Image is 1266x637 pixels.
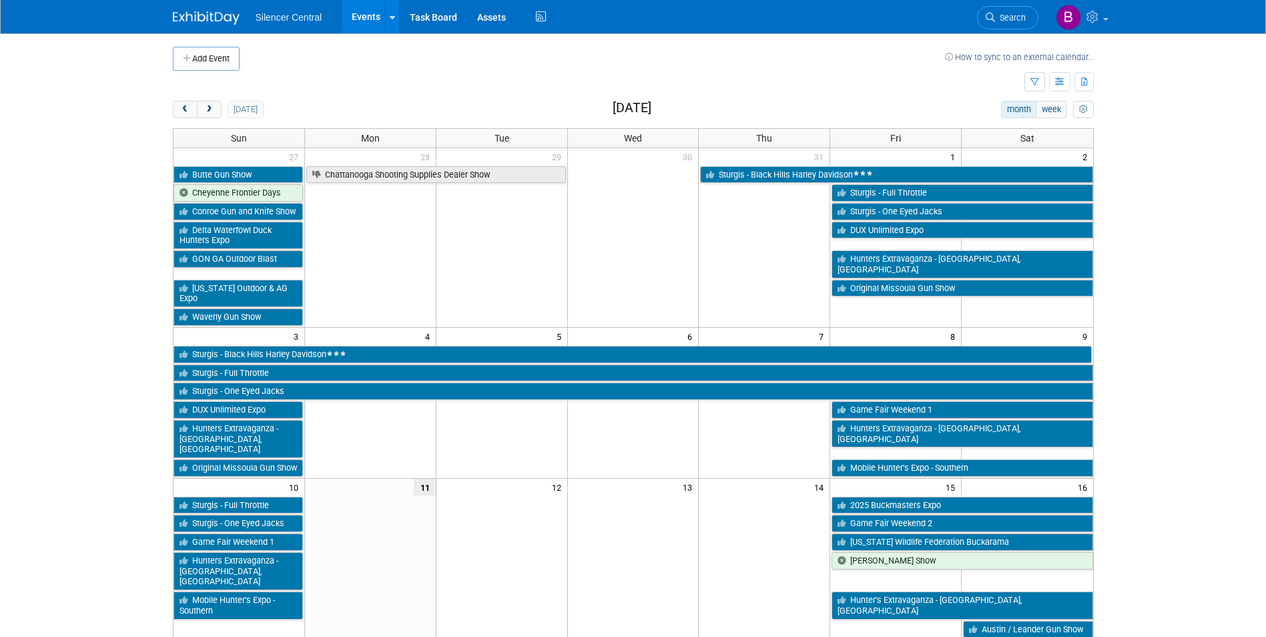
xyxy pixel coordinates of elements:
a: Conroe Gun and Knife Show [174,203,303,220]
span: 15 [944,479,961,495]
img: Billee Page [1056,5,1081,30]
a: Mobile Hunter’s Expo - Southern [832,459,1092,477]
span: Fri [890,133,901,144]
a: Original Missoula Gun Show [832,280,1092,297]
span: Thu [756,133,772,144]
span: Search [995,13,1026,23]
a: Delta Waterfowl Duck Hunters Expo [174,222,303,249]
span: 30 [681,148,698,165]
a: Mobile Hunter’s Expo - Southern [174,592,303,619]
a: [US_STATE] Outdoor & AG Expo [174,280,303,307]
a: Game Fair Weekend 1 [174,534,303,551]
a: DUX Unlimited Expo [832,222,1092,239]
button: [DATE] [228,101,263,118]
span: 4 [424,328,436,345]
span: 31 [813,148,830,165]
span: 3 [292,328,304,345]
span: Wed [624,133,642,144]
span: 28 [419,148,436,165]
a: Sturgis - Black Hills Harley Davidson [174,346,1092,363]
a: Cheyenne Frontier Days [174,184,303,202]
a: Sturgis - Full Throttle [174,365,1093,382]
a: Sturgis - One Eyed Jacks [174,383,1093,400]
span: Silencer Central [256,12,322,23]
a: Sturgis - Full Throttle [174,497,303,514]
a: Original Missoula Gun Show [174,459,303,477]
a: Chattanooga Shooting Supplies Dealer Show [306,166,566,184]
span: Sun [231,133,247,144]
span: 16 [1076,479,1093,495]
button: month [1001,101,1036,118]
a: Sturgis - One Eyed Jacks [832,203,1092,220]
a: DUX Unlimited Expo [174,401,303,419]
img: ExhibitDay [173,11,240,25]
a: GON GA Outdoor Blast [174,250,303,268]
a: Game Fair Weekend 2 [832,515,1092,532]
button: Add Event [173,47,240,71]
span: 7 [818,328,830,345]
span: 27 [288,148,304,165]
span: 2 [1081,148,1093,165]
a: Sturgis - One Eyed Jacks [174,515,303,532]
a: [US_STATE] Wildlife Federation Buckarama [832,534,1092,551]
span: 8 [949,328,961,345]
a: Sturgis - Black Hills Harley Davidson [700,166,1092,184]
a: Waverly Gun Show [174,308,303,326]
a: Hunters Extravaganza - [GEOGRAPHIC_DATA], [GEOGRAPHIC_DATA] [832,250,1092,278]
span: 5 [555,328,567,345]
a: Search [977,6,1038,29]
span: 29 [551,148,567,165]
span: 6 [686,328,698,345]
a: 2025 Buckmasters Expo [832,497,1092,514]
a: [PERSON_NAME] Show [832,552,1092,570]
a: Hunters Extravaganza - [GEOGRAPHIC_DATA], [GEOGRAPHIC_DATA] [174,420,303,458]
span: 9 [1081,328,1093,345]
span: Mon [361,133,380,144]
a: Sturgis - Full Throttle [832,184,1092,202]
h2: [DATE] [613,101,651,116]
a: Game Fair Weekend 1 [832,401,1092,419]
a: Butte Gun Show [174,166,303,184]
i: Personalize Calendar [1079,105,1088,114]
span: Tue [495,133,509,144]
span: 10 [288,479,304,495]
a: Hunter’s Extravaganza - [GEOGRAPHIC_DATA], [GEOGRAPHIC_DATA] [832,592,1092,619]
button: week [1036,101,1066,118]
button: prev [173,101,198,118]
a: How to sync to an external calendar... [945,52,1094,62]
span: 12 [551,479,567,495]
span: 14 [813,479,830,495]
span: Sat [1020,133,1034,144]
span: 11 [414,479,436,495]
button: next [197,101,222,118]
span: 13 [681,479,698,495]
a: Hunters Extravaganza - [GEOGRAPHIC_DATA], [GEOGRAPHIC_DATA] [832,420,1092,447]
span: 1 [949,148,961,165]
a: Hunters Extravaganza - [GEOGRAPHIC_DATA], [GEOGRAPHIC_DATA] [174,552,303,590]
button: myCustomButton [1073,101,1093,118]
